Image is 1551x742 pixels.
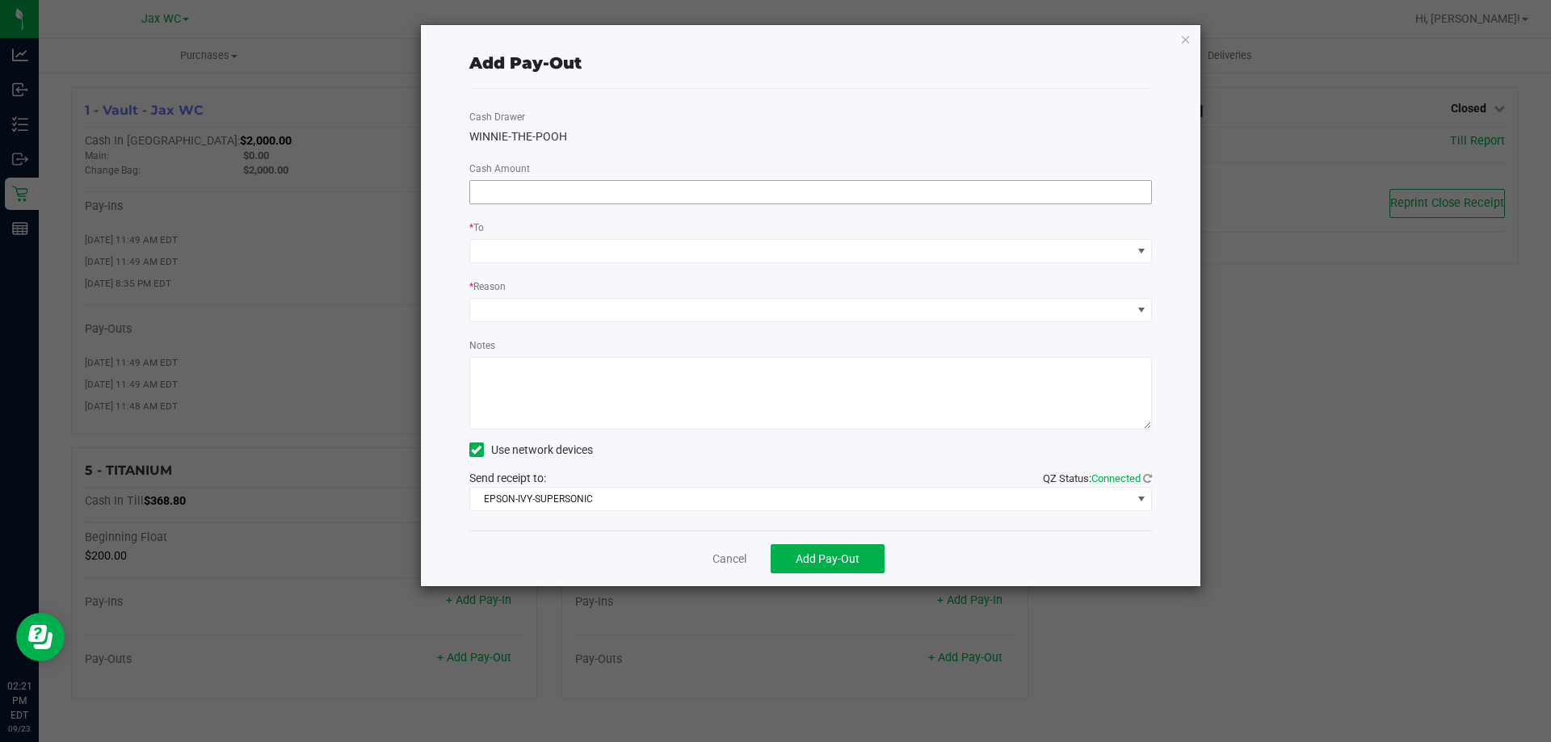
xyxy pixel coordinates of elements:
label: Use network devices [469,442,593,459]
div: Add Pay-Out [469,51,582,75]
label: To [469,220,484,235]
label: Notes [469,338,495,353]
span: Cash Amount [469,163,530,174]
label: Cash Drawer [469,110,525,124]
a: Cancel [712,551,746,568]
span: EPSON-IVY-SUPERSONIC [470,488,1132,510]
span: Send receipt to: [469,472,546,484]
span: Connected [1091,472,1141,484]
div: WINNIE-THE-POOH [469,128,1153,145]
span: QZ Status: [1043,472,1152,484]
span: Add Pay-Out [796,552,860,565]
button: Add Pay-Out [771,544,885,573]
label: Reason [469,279,506,294]
iframe: Resource center [16,613,65,661]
